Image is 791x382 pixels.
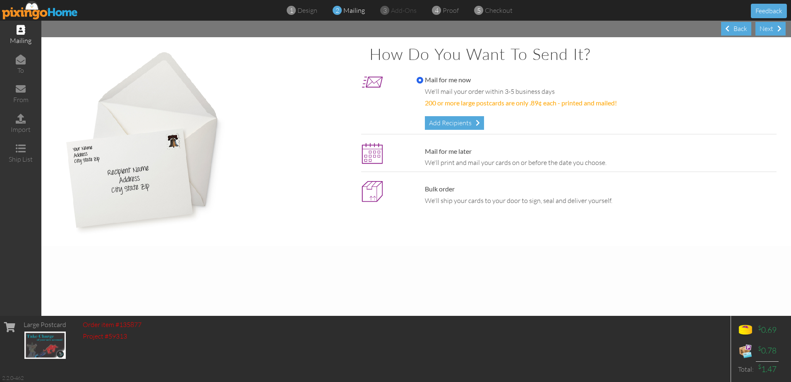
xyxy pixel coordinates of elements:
span: mailing [343,6,365,14]
button: Feedback [751,4,787,18]
input: Bulk order [417,186,423,193]
div: Add Recipients [425,116,484,130]
h1: How do you want to send it? [369,45,777,63]
span: proof [443,6,459,14]
td: 0.69 [756,320,779,341]
div: We'll mail your order within 3-5 business days [425,87,772,96]
div: 2.2.0-462 [2,374,24,382]
span: 2 [336,6,339,15]
input: Mail for me later [417,148,423,155]
label: Mail for me now [417,75,471,85]
div: We'll ship your cards to your door to sign, seal and deliver yourself. [425,196,772,205]
div: Order item #135877 [83,320,141,329]
td: 0.78 [756,341,779,361]
span: design [297,6,317,14]
sup: $ [758,345,761,352]
sup: $ [758,324,761,331]
span: 4 [435,6,439,15]
img: mail-cards.jpg [56,45,228,238]
span: 5 [477,6,481,15]
input: Mail for me now [417,77,423,84]
div: Back [721,22,751,36]
img: maillater.png [361,143,383,165]
label: Bulk order [417,184,455,194]
div: We'll print and mail your cards on or before the date you choose. [425,158,772,167]
div: 200 or more large postcards are only .89¢ each - printed and mailed! [425,98,772,108]
img: points-icon.png [737,322,754,339]
img: 135825-1-1758031891342-53f030d574b1247f-qa.jpg [24,332,66,359]
img: expense-icon.png [737,343,754,359]
td: 1.47 [756,361,779,377]
img: bulk_icon-5.png [361,180,383,202]
div: Project #59313 [83,332,141,341]
div: Next [755,22,786,36]
span: add-ons [391,6,417,14]
img: mailnow_icon.png [361,71,383,93]
td: Total: [735,361,756,377]
div: Large Postcard [24,320,66,329]
span: 1 [290,6,293,15]
label: Mail for me later [417,147,472,156]
img: pixingo logo [2,1,78,19]
sup: $ [758,363,761,370]
span: checkout [485,6,513,14]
